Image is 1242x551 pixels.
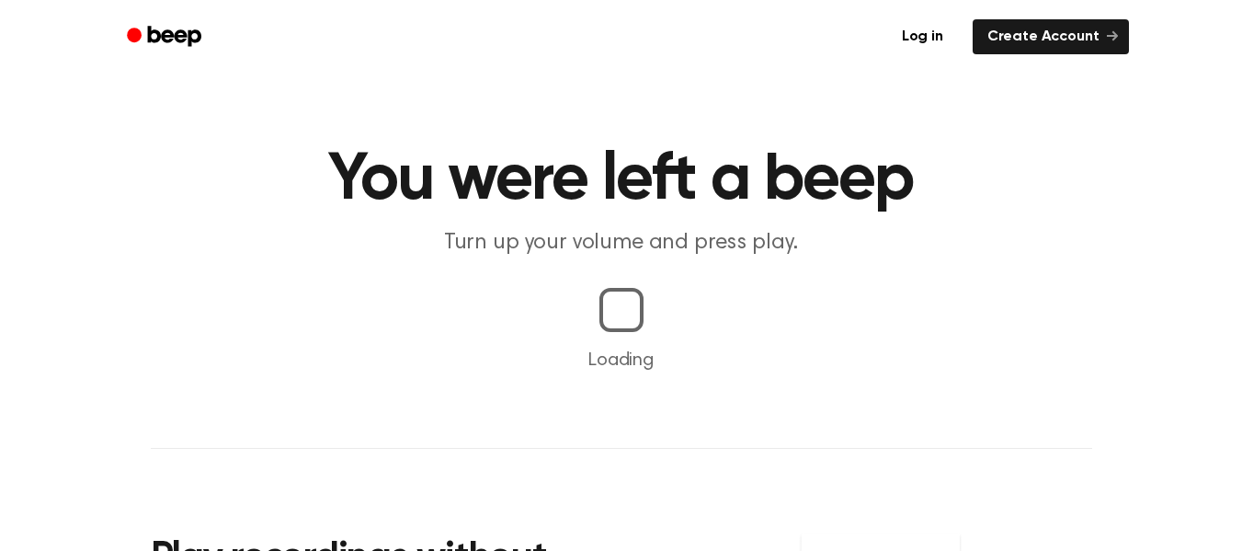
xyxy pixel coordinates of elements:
[268,228,974,258] p: Turn up your volume and press play.
[151,147,1092,213] h1: You were left a beep
[883,16,962,58] a: Log in
[114,19,218,55] a: Beep
[973,19,1129,54] a: Create Account
[22,347,1220,374] p: Loading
